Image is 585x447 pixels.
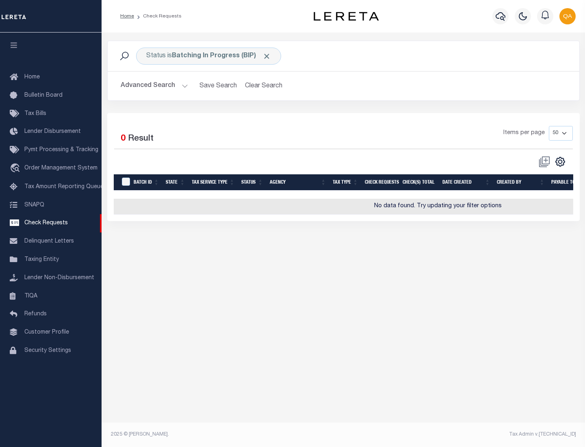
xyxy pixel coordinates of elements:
div: Tax Admin v.[TECHNICAL_ID] [349,431,576,438]
span: Customer Profile [24,330,69,335]
span: Pymt Processing & Tracking [24,147,98,153]
th: Agency: activate to sort column ascending [266,174,329,191]
a: Home [120,14,134,19]
span: Tax Bills [24,111,46,117]
span: Order Management System [24,165,97,171]
span: TIQA [24,293,37,299]
img: svg+xml;base64,PHN2ZyB4bWxucz0iaHR0cDovL3d3dy53My5vcmcvMjAwMC9zdmciIHBvaW50ZXItZXZlbnRzPSJub25lIi... [559,8,576,24]
span: Lender Non-Disbursement [24,275,94,281]
span: Refunds [24,311,47,317]
img: logo-dark.svg [314,12,379,21]
span: Bulletin Board [24,93,63,98]
span: Delinquent Letters [24,239,74,244]
span: Click to Remove [262,52,271,61]
th: Check(s) Total [399,174,439,191]
th: Date Created: activate to sort column ascending [439,174,494,191]
button: Clear Search [242,78,286,94]
button: Save Search [195,78,242,94]
th: Batch Id: activate to sort column ascending [130,174,162,191]
span: Check Requests [24,220,68,226]
div: Status is [136,48,281,65]
span: SNAPQ [24,202,44,208]
span: Taxing Entity [24,257,59,263]
th: Tax Type: activate to sort column ascending [329,174,362,191]
div: 2025 © [PERSON_NAME]. [105,431,344,438]
span: Security Settings [24,348,71,354]
li: Check Requests [134,13,182,20]
th: Check Requests [362,174,399,191]
span: Home [24,74,40,80]
th: Tax Service Type: activate to sort column ascending [188,174,238,191]
th: Created By: activate to sort column ascending [494,174,548,191]
th: Status: activate to sort column ascending [238,174,266,191]
th: State: activate to sort column ascending [162,174,188,191]
span: Lender Disbursement [24,129,81,135]
span: Tax Amount Reporting Queue [24,184,104,190]
i: travel_explore [10,163,23,174]
b: Batching In Progress (BIP) [172,53,271,59]
label: Result [128,132,154,145]
span: Items per page [503,129,545,138]
span: 0 [121,135,126,143]
button: Advanced Search [121,78,188,94]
